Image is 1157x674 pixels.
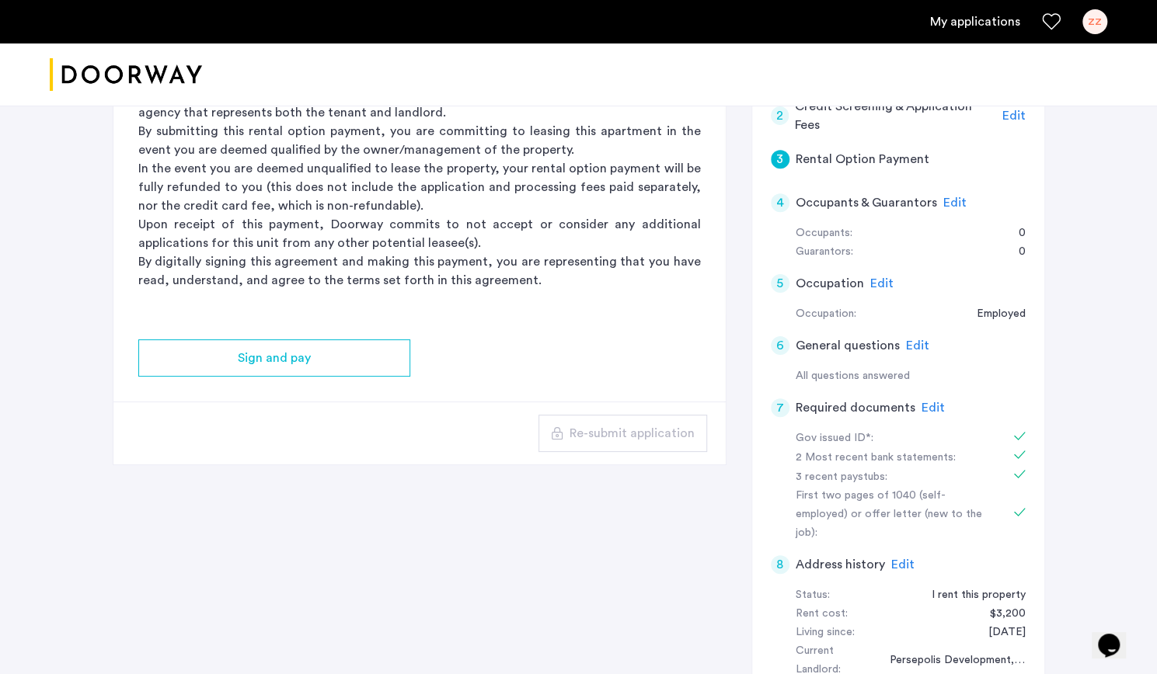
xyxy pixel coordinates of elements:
[874,651,1026,670] div: Persepolis Development, LLC
[973,624,1026,642] div: 10/01/2024
[796,624,855,642] div: Living since:
[796,336,900,355] h5: General questions
[796,274,864,293] h5: Occupation
[943,196,967,209] span: Edit
[50,46,202,104] img: logo
[930,12,1020,31] a: My application
[771,555,789,574] div: 8
[796,367,1026,386] div: All questions answered
[796,429,991,448] div: Gov issued ID*:
[50,46,202,104] a: Cazamio logo
[796,243,853,262] div: Guarantors:
[796,468,991,487] div: 3 recent paystubs:
[796,605,848,624] div: Rent cost:
[570,424,695,443] span: Re-submit application
[796,586,830,605] div: Status:
[796,487,991,543] div: First two pages of 1040 (self-employed) or offer letter (new to the job):
[138,252,701,290] p: By digitally signing this agreement and making this payment, you are representing that you have r...
[1042,12,1061,31] a: Favorites
[796,224,852,243] div: Occupants:
[138,122,701,159] p: By submitting this rental option payment, you are committing to leasing this apartment in the eve...
[796,449,991,467] div: 2 Most recent bank statements:
[795,97,996,134] h5: Credit Screening & Application Fees
[771,274,789,293] div: 5
[916,586,1026,605] div: I rent this property
[796,398,915,417] h5: Required documents
[796,193,937,212] h5: Occupants & Guarantors
[906,339,929,352] span: Edit
[796,555,885,574] h5: Address history
[771,193,789,212] div: 4
[771,398,789,417] div: 7
[796,150,929,168] h5: Rental Option Payment
[771,336,789,355] div: 6
[961,305,1026,324] div: Employed
[1003,224,1026,243] div: 0
[891,558,915,571] span: Edit
[1002,109,1026,122] span: Edit
[870,277,894,290] span: Edit
[238,349,311,367] span: Sign and pay
[538,415,707,452] button: button
[138,159,701,215] p: In the event you are deemed unqualified to lease the property, your rental option payment will be...
[771,150,789,168] div: 3
[1092,612,1141,658] iframe: chat widget
[796,305,856,324] div: Occupation:
[922,401,945,414] span: Edit
[1082,9,1107,34] div: ZZ
[138,339,410,377] button: button
[771,106,789,125] div: 2
[138,215,701,252] p: Upon receipt of this payment, Doorway commits to not accept or consider any additional applicatio...
[1003,243,1026,262] div: 0
[974,605,1026,624] div: $3,200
